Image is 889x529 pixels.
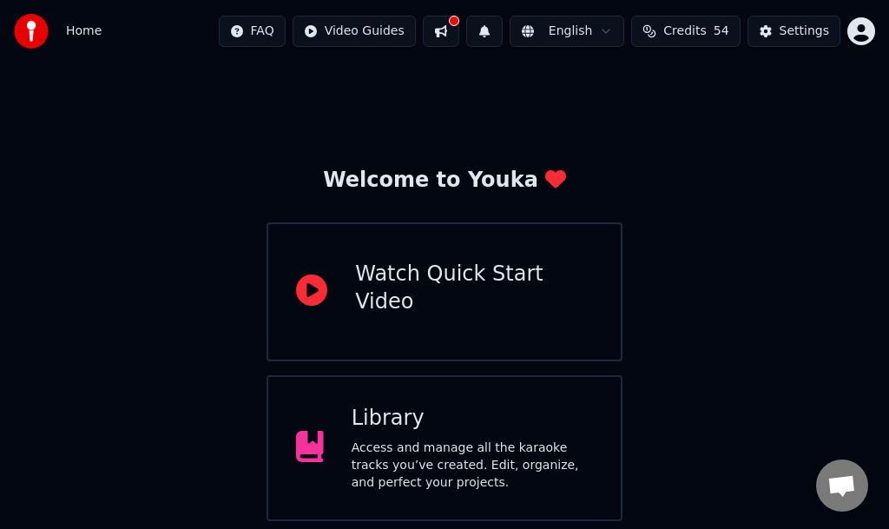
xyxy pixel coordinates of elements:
div: Library [352,405,593,433]
button: Settings [747,16,840,47]
div: Welcome to Youka [323,167,566,195]
div: Watch Quick Start Video [355,261,593,316]
div: Access and manage all the karaoke tracks you’ve created. Edit, organize, and perfect your projects. [352,440,593,492]
a: Open chat [816,460,868,512]
div: Settings [780,23,829,40]
span: Credits [663,23,706,40]
span: 54 [714,23,729,40]
button: Video Guides [293,16,416,47]
button: Credits54 [631,16,740,47]
button: FAQ [219,16,286,47]
img: youka [14,14,49,49]
span: Home [66,23,102,40]
nav: breadcrumb [66,23,102,40]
